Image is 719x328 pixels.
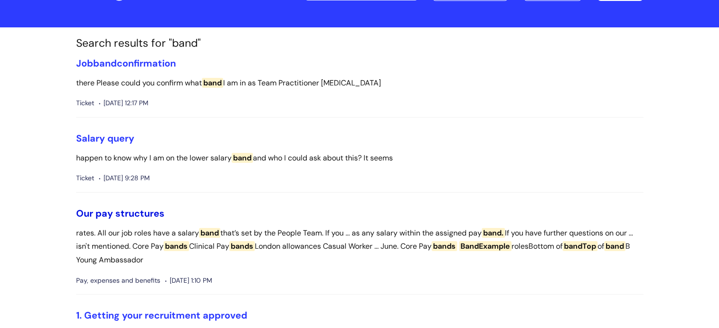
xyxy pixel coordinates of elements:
[76,151,643,165] p: happen to know why I am on the lower salary and who I could ask about this? It seems
[93,57,117,69] span: band
[99,97,148,109] span: [DATE] 12:17 PM
[165,275,212,286] span: [DATE] 1:10 PM
[432,241,457,251] span: bands
[229,241,255,251] span: bands
[76,207,165,219] a: Our pay structures
[76,76,643,90] p: there Please could you confirm what I am in as Team Practitioner [MEDICAL_DATA]
[482,228,505,238] span: band.
[76,309,247,321] a: 1. Getting your recruitment approved
[202,78,223,88] span: band
[76,132,134,144] a: Salary query
[164,241,189,251] span: bands
[76,57,176,69] a: Jobbandconfirmation
[199,228,220,238] span: band
[76,172,94,184] span: Ticket
[99,172,150,184] span: [DATE] 9:28 PM
[76,97,94,109] span: Ticket
[563,241,598,251] span: bandTop
[76,275,160,286] span: Pay, expenses and benefits
[76,37,643,50] h1: Search results for "band"
[76,227,643,267] p: rates. All our job roles have a salary that’s set by the People Team. If you ... as any salary wi...
[459,241,511,251] span: BandExample
[232,153,253,163] span: band
[604,241,625,251] span: band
